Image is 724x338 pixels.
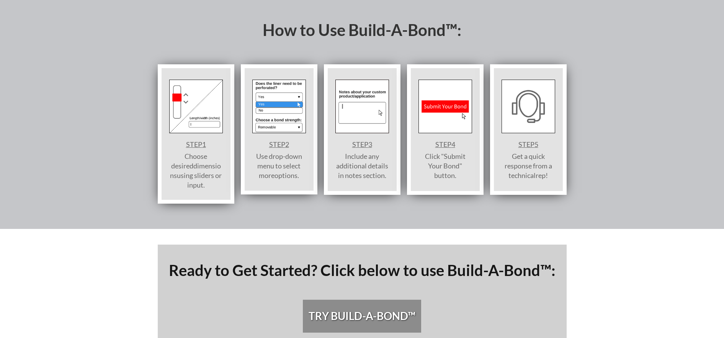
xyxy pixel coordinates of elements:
[536,171,548,180] span: rep!
[418,80,472,133] img: BAB 4
[285,140,289,149] span: 2
[159,7,566,17] h2: ​
[256,152,302,180] span: Use drop-down menu to select more
[297,171,299,180] span: .
[303,300,421,333] a: TRY BUILD-A-BOND™
[336,152,388,180] span: Include any additional details in notes section.
[309,310,415,323] span: TRY BUILD-A-BOND™
[263,20,461,39] span: How to Use Build-A﻿-﻿Bond™:
[368,140,372,149] span: 3
[269,140,285,149] span: STEP
[518,140,534,149] span: STEP
[169,80,223,133] img: BAB step 1
[171,152,208,170] span: Choose desired
[177,171,222,189] span: using sliders or input.
[505,152,552,180] span: Get a quick response from a technical
[170,162,221,180] span: dimensions
[252,80,306,133] img: drop down
[435,140,451,149] span: STEP
[169,261,556,279] font: Ready to Get Started? Click below to use Build-A-Bond™:
[451,140,455,149] span: 4
[275,171,297,180] span: options
[352,140,368,149] span: STEP
[425,152,466,180] span: Click "Submit Your Bond" button.
[534,140,538,149] span: 5
[335,80,389,133] img: BAB 3
[186,140,202,149] span: STEP
[502,80,555,133] img: BAB 5
[202,140,206,149] span: 1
